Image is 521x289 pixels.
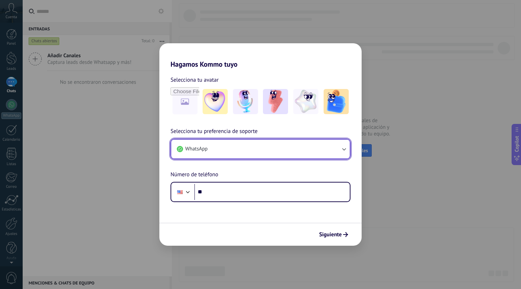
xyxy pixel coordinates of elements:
img: -2.jpeg [233,89,258,114]
button: WhatsApp [171,140,350,158]
div: United States: + 1 [173,185,187,199]
h2: Hagamos Kommo tuyo [159,43,362,68]
img: -3.jpeg [263,89,288,114]
span: Selecciona tu avatar [171,75,219,84]
span: Siguiente [319,232,342,237]
img: -4.jpeg [293,89,318,114]
span: WhatsApp [185,146,207,153]
img: -5.jpeg [324,89,349,114]
img: -1.jpeg [203,89,228,114]
span: Número de teléfono [171,170,218,179]
span: Selecciona tu preferencia de soporte [171,127,258,136]
button: Siguiente [316,229,351,240]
